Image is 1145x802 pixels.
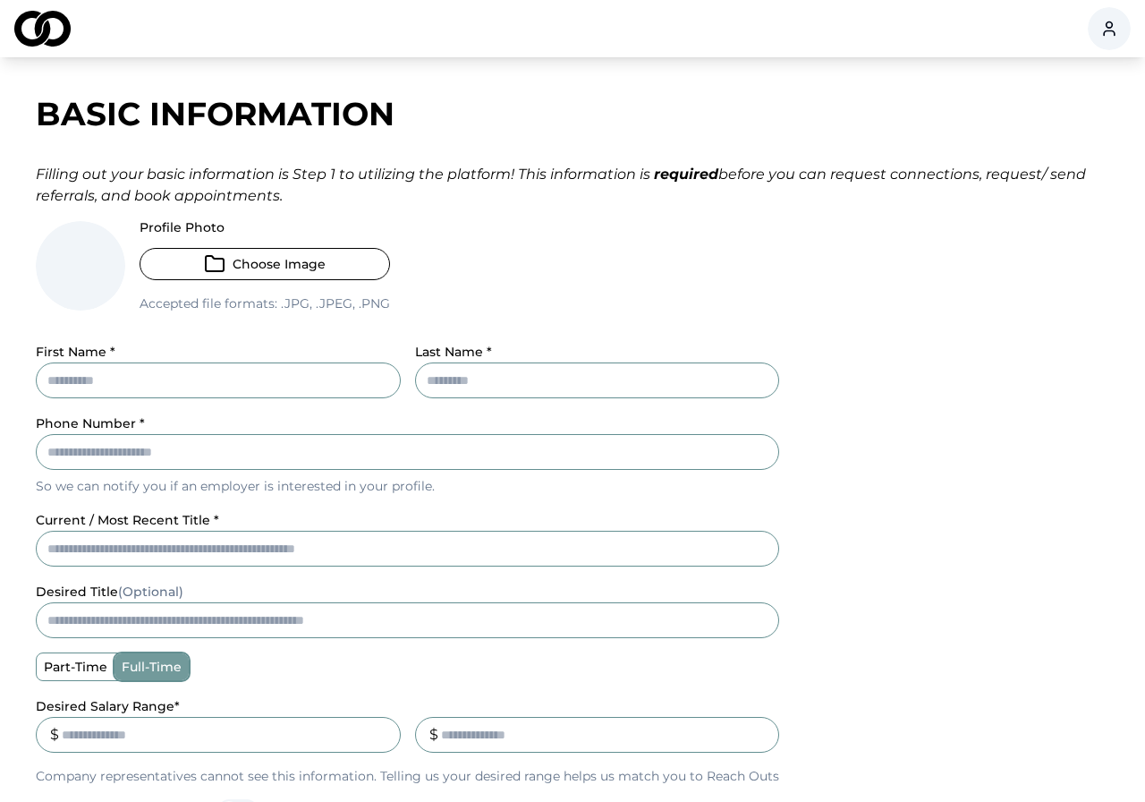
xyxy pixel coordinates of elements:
[429,724,438,746] div: $
[36,344,115,360] label: First Name *
[277,295,390,311] span: .jpg, .jpeg, .png
[36,512,219,528] label: current / most recent title *
[415,344,492,360] label: Last Name *
[140,221,390,234] label: Profile Photo
[37,653,114,680] label: part-time
[36,164,1109,207] div: Filling out your basic information is Step 1 to utilizing the platform! This information is befor...
[118,584,183,600] span: (Optional)
[36,415,145,431] label: Phone Number *
[36,584,183,600] label: desired title
[36,96,1109,132] div: Basic Information
[50,724,59,746] div: $
[415,698,421,714] label: _
[140,248,390,280] button: Choose Image
[14,11,71,47] img: logo
[36,767,779,785] p: Company representatives cannot see this information. Telling us your desired range helps us match...
[36,477,779,495] p: So we can notify you if an employer is interested in your profile.
[654,166,718,183] strong: required
[140,294,390,312] p: Accepted file formats:
[36,698,180,714] label: Desired Salary Range *
[114,653,189,680] label: full-time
